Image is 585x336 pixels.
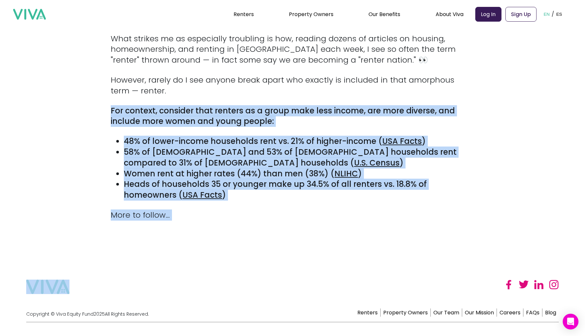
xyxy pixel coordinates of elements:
[182,189,222,200] a: USA Facts
[234,10,254,18] a: Renters
[111,210,474,221] p: More to follow…
[382,136,422,147] a: USA Facts
[462,308,497,317] a: Our Mission
[368,6,400,22] div: Our Benefits
[124,136,382,147] strong: 48% of lower-income households rent vs. 21% of higher-income (
[124,179,427,200] strong: Heads of households 35 or younger make up 34.5% of all renters vs. 18.8% of homeowners (
[542,308,559,317] a: Blog
[355,308,381,317] a: Renters
[505,7,537,22] a: Sign Up
[124,168,334,179] strong: Women rent at higher rates (44%) than men (38%) (
[381,308,431,317] a: Property Owners
[475,7,501,22] a: Log In
[26,280,69,294] img: viva
[563,314,578,329] div: Open Intercom Messenger
[534,280,544,289] img: linked in
[334,168,358,179] a: NLIHC
[358,168,362,179] strong: )
[519,280,529,289] img: twitter
[289,10,333,18] a: Property Owners
[523,308,542,317] a: FAQs
[26,311,149,317] p: Copyright © Viva Equity Fund 2025 All Rights Reserved.
[222,189,226,200] strong: )
[400,157,404,168] strong: )
[111,105,455,127] strong: For context, consider that renters as a group make less income, are more diverse, and include mor...
[497,308,523,317] a: Careers
[431,308,462,317] a: Our Team
[436,6,463,22] div: About Viva
[124,147,457,168] strong: 58% of [DEMOGRAPHIC_DATA] and 53% of [DEMOGRAPHIC_DATA] households rent compared to 31% of [DEMOG...
[554,4,564,24] button: ES
[13,9,46,20] img: viva
[542,4,552,24] button: EN
[504,280,514,289] img: facebook
[111,75,474,96] p: However, rarely do I see anyone break apart who exactly is included in that amorphous term — renter.
[549,280,559,289] img: instagram
[354,157,400,168] a: U.S. Census
[111,33,474,66] p: What strikes me as especially troubling is how, reading dozens of articles on housing, homeowners...
[552,9,554,19] p: /
[422,136,426,147] strong: )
